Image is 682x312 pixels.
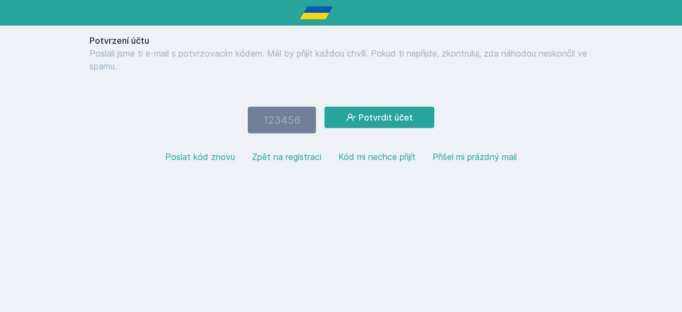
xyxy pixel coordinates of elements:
button: Přišel mi prázdný mail [433,150,517,163]
button: Potvrdit účet [324,107,434,128]
button: Zpět na registraci [252,150,321,163]
button: Poslat kód znovu [165,150,235,163]
button: Kód mi nechce přijít [338,150,416,163]
input: 123456 [248,107,316,133]
p: Poslali jsme ti e-mail s potvrzovacím kódem. Měl by přijít každou chvíli. Pokud ti nepřijde, zkon... [90,47,592,73]
h1: Potvrzení účtu [90,34,592,47]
